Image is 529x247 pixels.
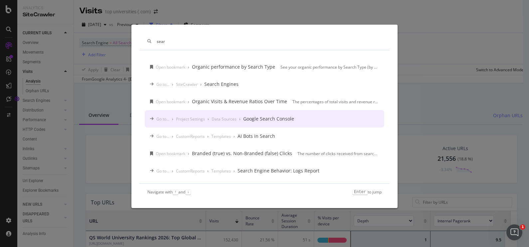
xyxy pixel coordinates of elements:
div: to jump [352,189,382,195]
div: Organic Visits & Revenue Ratios Over Time [192,98,287,105]
div: Templates [211,133,231,139]
div: Search Engines [204,81,239,88]
div: The number of clicks received from search result pages, segmented by your branded (blue) and non-... [297,151,379,156]
div: Go to... [156,168,169,174]
div: Go to... [156,82,169,87]
div: SiteCrawler [176,82,198,87]
div: See your organic performance by Search Type (by URL data) [280,64,379,70]
div: › [172,133,173,139]
div: › [172,168,173,174]
div: › [208,116,209,122]
span: 1 [520,224,525,230]
div: modal [131,25,398,208]
div: Navigate with and [147,189,191,195]
div: › [188,151,189,156]
div: Open bookmark [156,151,185,156]
div: Go to... [156,116,169,122]
div: › [172,82,173,87]
iframe: Intercom live chat [506,224,522,240]
div: › [207,168,209,174]
div: Go to... [156,133,169,139]
div: › [234,168,235,174]
kbd: ↑ [173,189,178,195]
div: › [234,133,235,139]
div: › [188,64,189,70]
div: The percentages of total visits and revenue represented by organic search. [292,99,379,105]
div: Branded (true) vs. Non-Branded (false) Clicks [192,150,292,157]
div: Data Sources [212,116,237,122]
div: Project Settings [176,116,205,122]
div: Google Search Console [243,116,294,122]
div: › [188,99,189,105]
input: Type a command or search… [157,39,382,44]
div: CustomReports [176,168,205,174]
div: Open bookmark [156,99,185,105]
kbd: ↓ [185,189,191,195]
div: CustomReports [176,133,205,139]
kbd: Enter [352,189,368,195]
div: › [200,82,202,87]
div: Templates [211,168,231,174]
div: Search Engine Behavior: Logs Report [238,167,319,174]
div: AI Bots in Search [238,133,275,139]
div: › [172,116,173,122]
div: › [207,133,209,139]
div: Open bookmark [156,64,185,70]
div: › [239,116,241,122]
div: Organic performance by Search Type [192,64,275,70]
